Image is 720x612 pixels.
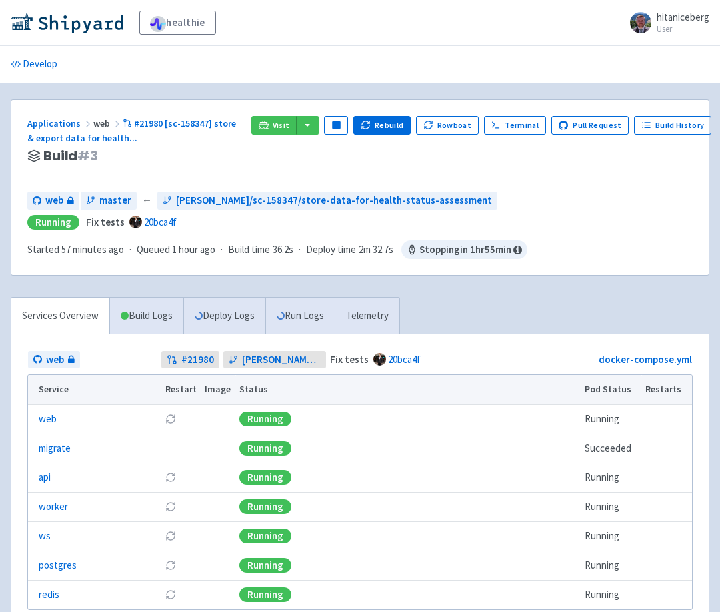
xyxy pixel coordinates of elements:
span: master [99,193,131,208]
td: Running [581,580,641,609]
button: Restart pod [165,472,176,483]
div: Running [239,529,291,543]
strong: # 21980 [181,352,214,368]
a: 20bca4f [144,216,177,228]
button: Pause [324,116,348,135]
td: Running [581,521,641,551]
span: Build [43,149,98,164]
a: master [81,192,137,210]
button: Restart pod [165,531,176,541]
strong: Fix tests [86,216,125,228]
th: Image [201,375,235,404]
button: Restart pod [165,589,176,600]
div: Running [239,499,291,514]
td: Running [581,404,641,434]
span: Visit [273,120,290,131]
button: Rowboat [416,116,479,135]
span: [PERSON_NAME]/sc-158347/store-data-for-health-status-assessment [242,352,321,368]
div: Running [239,412,291,426]
td: Running [581,463,641,492]
a: hitaniceberg User [622,12,709,33]
a: Telemetry [335,298,399,334]
time: 57 minutes ago [61,243,124,256]
a: #21980 [161,351,219,369]
a: Visit [251,116,297,135]
a: Deploy Logs [183,298,265,334]
a: Terminal [484,116,546,135]
a: [PERSON_NAME]/sc-158347/store-data-for-health-status-assessment [223,351,327,369]
a: docker-compose.yml [599,353,692,366]
th: Restart [161,375,201,404]
a: Build Logs [110,298,183,334]
a: Develop [11,46,57,83]
small: User [657,25,709,33]
span: Build time [228,242,270,258]
span: 36.2s [273,242,293,258]
div: Running [27,215,79,230]
time: 1 hour ago [172,243,215,256]
a: Applications [27,117,93,129]
a: redis [39,587,59,603]
a: web [27,192,79,210]
img: Shipyard logo [11,12,123,33]
a: Services Overview [11,298,109,334]
div: Running [239,470,291,485]
span: web [45,193,63,208]
button: Restart pod [165,501,176,512]
th: Restarts [641,375,692,404]
a: postgres [39,558,77,573]
a: Build History [634,116,711,135]
a: Run Logs [265,298,335,334]
a: api [39,470,51,485]
a: web [28,351,80,369]
span: hitaniceberg [657,11,709,23]
div: · · · [27,240,527,259]
button: Restart pod [165,560,176,571]
td: Succeeded [581,434,641,463]
a: ws [39,529,51,544]
span: [PERSON_NAME]/sc-158347/store-data-for-health-status-assessment [176,193,492,208]
button: Restart pod [165,414,176,424]
a: worker [39,499,68,515]
span: 2m 32.7s [359,242,393,258]
a: [PERSON_NAME]/sc-158347/store-data-for-health-status-assessment [157,192,497,210]
span: ← [142,193,152,208]
span: web [93,117,123,129]
button: Rebuild [353,116,411,135]
th: Status [235,375,581,404]
a: web [39,412,57,427]
span: Stopping in 1 hr 55 min [401,240,527,259]
a: migrate [39,441,71,456]
td: Running [581,551,641,580]
th: Pod Status [581,375,641,404]
a: Pull Request [551,116,629,135]
div: Running [239,558,291,573]
span: # 3 [77,147,98,165]
span: Deploy time [306,242,356,258]
a: 20bca4f [388,353,421,366]
strong: Fix tests [330,353,369,366]
a: healthie [139,11,216,35]
span: web [46,352,64,368]
span: Queued [137,243,215,256]
a: #21980 [sc-158347] store & export data for health... [27,117,236,145]
div: Running [239,587,291,602]
span: Started [27,243,124,256]
th: Service [28,375,161,404]
td: Running [581,492,641,521]
div: Running [239,441,291,456]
